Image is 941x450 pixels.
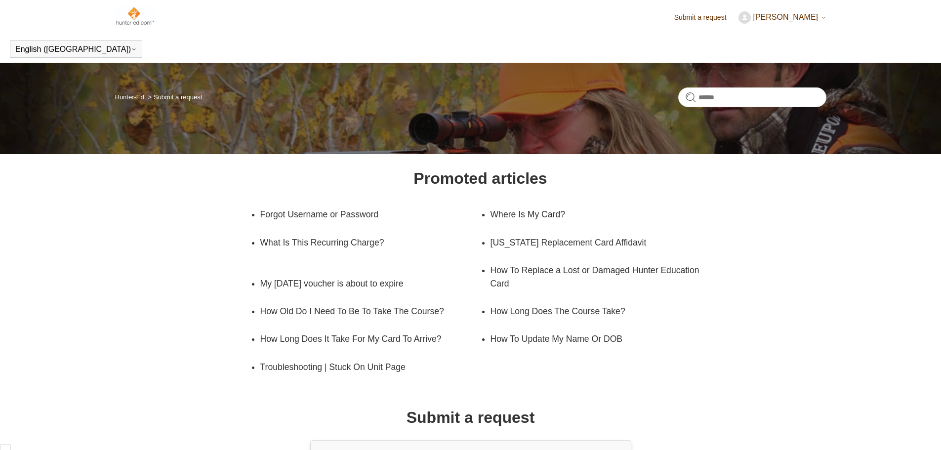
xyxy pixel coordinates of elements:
span: [PERSON_NAME] [753,13,818,21]
a: Submit a request [674,12,736,23]
h1: Promoted articles [413,166,547,190]
a: Troubleshooting | Stuck On Unit Page [260,353,466,381]
a: What Is This Recurring Charge? [260,229,481,256]
a: Hunter-Ed [115,93,144,101]
img: Hunter-Ed Help Center home page [115,6,155,26]
a: How To Update My Name Or DOB [491,325,696,353]
a: How To Replace a Lost or Damaged Hunter Education Card [491,256,711,297]
h1: Submit a request [407,406,535,429]
a: My [DATE] voucher is about to expire [260,270,466,297]
a: How Old Do I Need To Be To Take The Course? [260,297,466,325]
input: Search [678,87,826,107]
a: Forgot Username or Password [260,201,466,228]
a: How Long Does It Take For My Card To Arrive? [260,325,481,353]
button: English ([GEOGRAPHIC_DATA]) [15,45,137,54]
a: How Long Does The Course Take? [491,297,696,325]
button: [PERSON_NAME] [738,11,826,24]
li: Hunter-Ed [115,93,146,101]
a: [US_STATE] Replacement Card Affidavit [491,229,696,256]
li: Submit a request [146,93,202,101]
a: Where Is My Card? [491,201,696,228]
